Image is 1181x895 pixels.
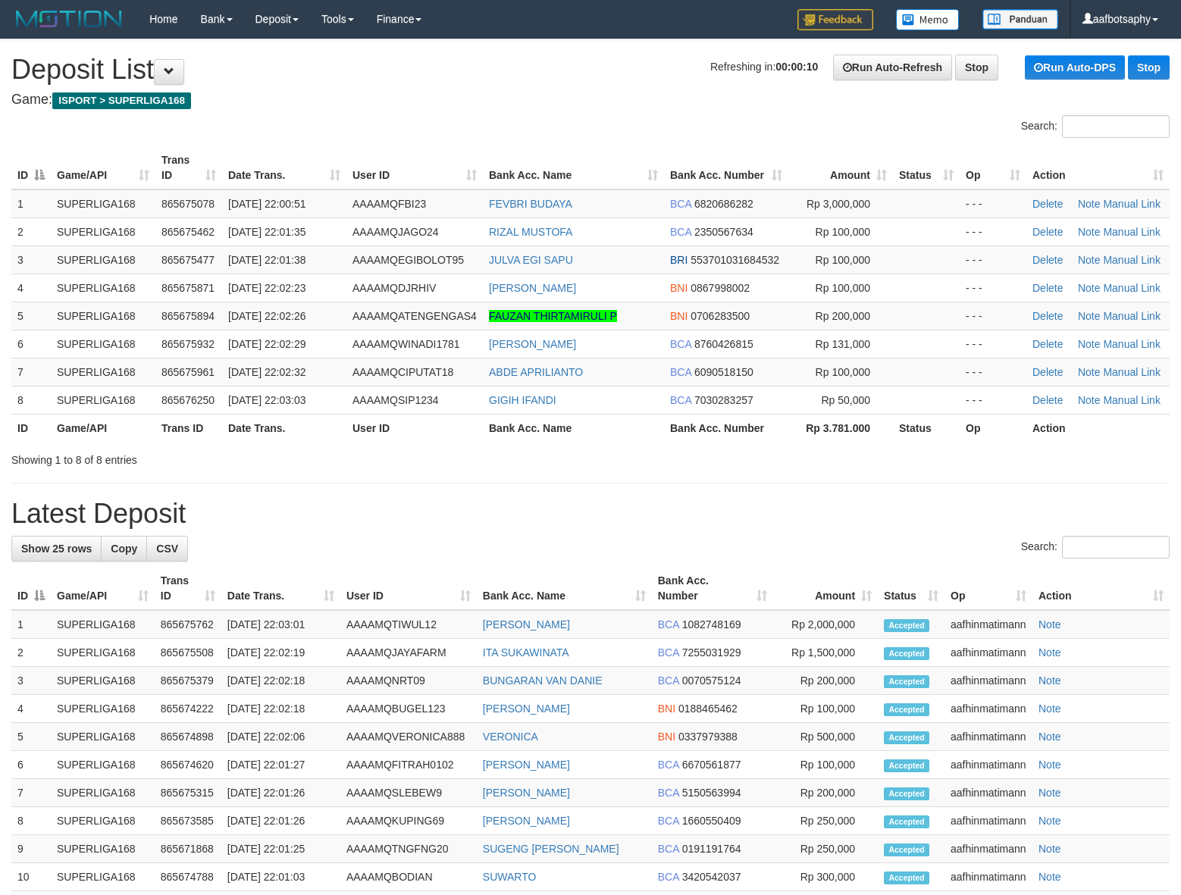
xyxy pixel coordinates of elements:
span: BCA [658,815,679,827]
span: Copy 3420542037 to clipboard [682,871,741,883]
td: Rp 1,500,000 [773,639,878,667]
span: Accepted [884,843,929,856]
td: aafhinmatimann [944,695,1032,723]
th: Op: activate to sort column ascending [960,146,1026,189]
span: 865675462 [161,226,215,238]
a: Manual Link [1103,226,1161,238]
td: 865673585 [155,807,221,835]
td: 4 [11,274,51,302]
span: [DATE] 22:01:35 [228,226,305,238]
td: SUPERLIGA168 [51,835,155,863]
span: BCA [658,871,679,883]
th: Op: activate to sort column ascending [944,567,1032,610]
span: Copy [111,543,137,555]
h4: Game: [11,92,1170,108]
td: - - - [960,217,1026,246]
a: RIZAL MUSTOFA [489,226,572,238]
th: ID: activate to sort column descending [11,146,51,189]
span: AAAAMQFBI23 [352,198,426,210]
td: 865674898 [155,723,221,751]
span: Accepted [884,703,929,716]
td: Rp 250,000 [773,835,878,863]
td: SUPERLIGA168 [51,330,155,358]
span: Show 25 rows [21,543,92,555]
a: SUWARTO [483,871,537,883]
a: Stop [1128,55,1170,80]
span: 865675871 [161,282,215,294]
span: BCA [670,366,691,378]
td: 865675508 [155,639,221,667]
span: BRI [670,254,688,266]
h1: Latest Deposit [11,499,1170,529]
td: Rp 200,000 [773,779,878,807]
span: Accepted [884,815,929,828]
td: 9 [11,835,51,863]
span: [DATE] 22:03:03 [228,394,305,406]
td: 2 [11,217,51,246]
a: Manual Link [1103,254,1161,266]
td: 5 [11,302,51,330]
span: Copy 0706283500 to clipboard [691,310,750,322]
span: BCA [658,759,679,771]
td: Rp 2,000,000 [773,610,878,639]
td: AAAAMQNRT09 [340,667,477,695]
td: SUPERLIGA168 [51,189,155,218]
td: aafhinmatimann [944,807,1032,835]
span: [DATE] 22:02:29 [228,338,305,350]
span: [DATE] 22:01:38 [228,254,305,266]
a: [PERSON_NAME] [489,338,576,350]
span: Rp 100,000 [816,254,870,266]
span: BCA [670,394,691,406]
td: SUPERLIGA168 [51,667,155,695]
td: AAAAMQTIWUL12 [340,610,477,639]
a: FEVBRI BUDAYA [489,198,572,210]
td: AAAAMQBODIAN [340,863,477,891]
td: AAAAMQFITRAH0102 [340,751,477,779]
a: Note [1038,703,1061,715]
span: Accepted [884,731,929,744]
th: ID: activate to sort column descending [11,567,51,610]
a: FAUZAN THIRTAMIRULI P [489,310,617,322]
td: aafhinmatimann [944,779,1032,807]
a: Note [1078,366,1101,378]
th: User ID: activate to sort column ascending [340,567,477,610]
th: Game/API: activate to sort column ascending [51,146,155,189]
span: BCA [658,618,679,631]
span: ISPORT > SUPERLIGA168 [52,92,191,109]
a: Note [1078,198,1101,210]
a: Manual Link [1103,198,1161,210]
span: BCA [658,674,679,687]
td: aafhinmatimann [944,835,1032,863]
td: 7 [11,358,51,386]
td: 2 [11,639,51,667]
td: aafhinmatimann [944,723,1032,751]
a: [PERSON_NAME] [483,787,570,799]
td: - - - [960,274,1026,302]
span: Accepted [884,759,929,772]
a: Note [1038,759,1061,771]
span: [DATE] 22:00:51 [228,198,305,210]
td: [DATE] 22:01:03 [221,863,340,891]
span: 865676250 [161,394,215,406]
th: Op [960,414,1026,442]
td: 7 [11,779,51,807]
span: 865675078 [161,198,215,210]
a: Note [1038,618,1061,631]
th: Bank Acc. Name: activate to sort column ascending [483,146,664,189]
th: Trans ID [155,414,222,442]
img: MOTION_logo.png [11,8,127,30]
td: 4 [11,695,51,723]
th: Bank Acc. Name [483,414,664,442]
th: Action [1026,414,1170,442]
td: aafhinmatimann [944,639,1032,667]
a: Note [1038,731,1061,743]
span: Copy 1082748169 to clipboard [682,618,741,631]
a: Run Auto-Refresh [833,55,952,80]
td: 865674788 [155,863,221,891]
td: [DATE] 22:02:19 [221,639,340,667]
th: Date Trans.: activate to sort column ascending [222,146,346,189]
a: VERONICA [483,731,538,743]
a: [PERSON_NAME] [483,703,570,715]
td: SUPERLIGA168 [51,751,155,779]
td: SUPERLIGA168 [51,779,155,807]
